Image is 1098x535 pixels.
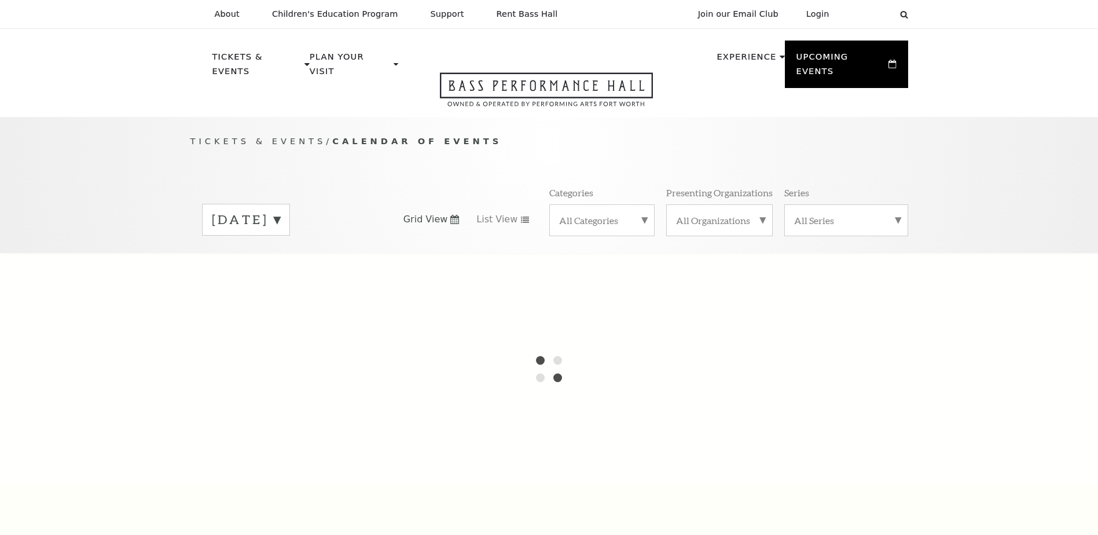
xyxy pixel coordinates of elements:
[717,50,776,71] p: Experience
[272,9,398,19] p: Children's Education Program
[549,186,593,199] p: Categories
[403,213,448,226] span: Grid View
[497,9,558,19] p: Rent Bass Hall
[559,214,645,226] label: All Categories
[676,214,763,226] label: All Organizations
[666,186,773,199] p: Presenting Organizations
[431,9,464,19] p: Support
[796,50,886,85] p: Upcoming Events
[784,186,809,199] p: Series
[332,136,502,146] span: Calendar of Events
[190,136,326,146] span: Tickets & Events
[212,211,280,229] label: [DATE]
[310,50,391,85] p: Plan Your Visit
[190,134,908,149] p: /
[848,9,889,20] select: Select:
[476,213,517,226] span: List View
[212,50,302,85] p: Tickets & Events
[215,9,240,19] p: About
[794,214,898,226] label: All Series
